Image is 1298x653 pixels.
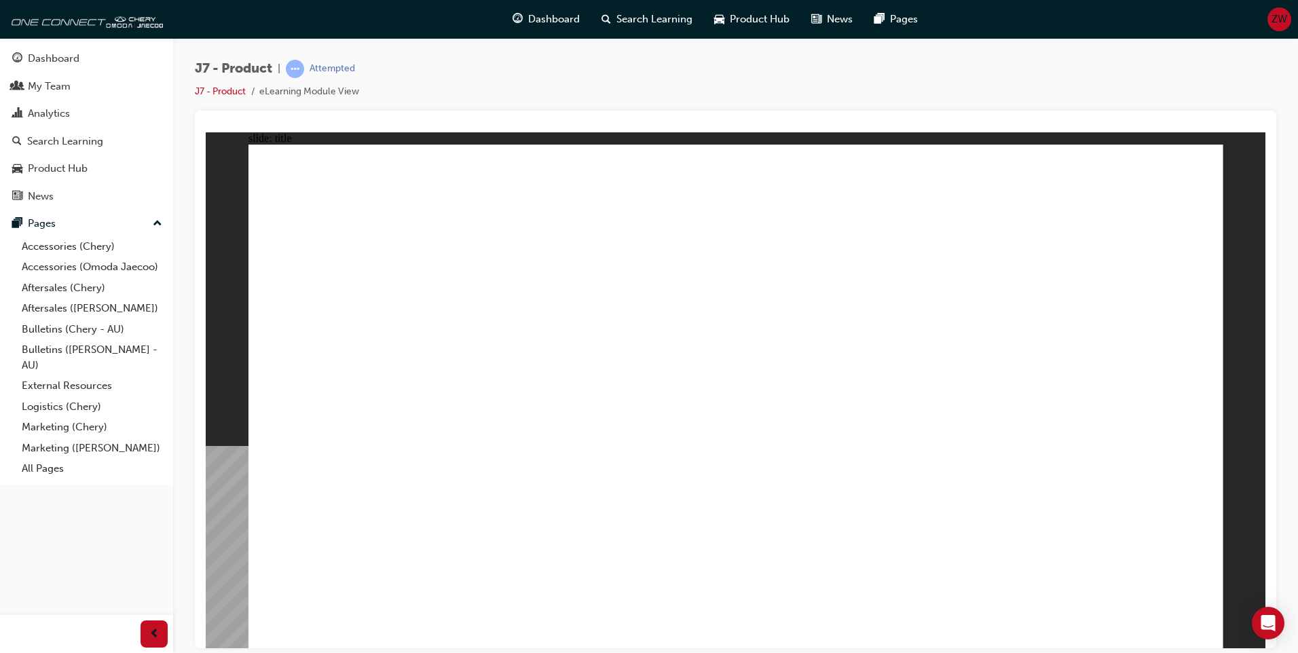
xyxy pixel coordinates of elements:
a: Accessories (Chery) [16,236,168,257]
span: | [278,61,280,77]
span: search-icon [601,11,611,28]
div: Dashboard [28,51,79,67]
a: Aftersales (Chery) [16,278,168,299]
span: car-icon [714,11,724,28]
button: ZW [1267,7,1291,31]
span: pages-icon [12,218,22,230]
span: prev-icon [149,626,160,643]
span: guage-icon [513,11,523,28]
div: My Team [28,79,71,94]
a: Analytics [5,101,168,126]
a: External Resources [16,375,168,396]
span: up-icon [153,215,162,233]
div: Attempted [310,62,355,75]
span: Product Hub [730,12,790,27]
span: chart-icon [12,108,22,120]
span: Dashboard [528,12,580,27]
a: Accessories (Omoda Jaecoo) [16,257,168,278]
span: Search Learning [616,12,692,27]
div: Pages [28,216,56,231]
a: Product Hub [5,156,168,181]
img: oneconnect [7,5,163,33]
span: News [827,12,853,27]
div: Product Hub [28,161,88,176]
div: Open Intercom Messenger [1252,607,1284,639]
span: J7 - Product [195,61,272,77]
a: My Team [5,74,168,99]
div: Search Learning [27,134,103,149]
div: News [28,189,54,204]
a: car-iconProduct Hub [703,5,800,33]
a: Bulletins (Chery - AU) [16,319,168,340]
button: Pages [5,211,168,236]
span: people-icon [12,81,22,93]
span: ZW [1272,12,1287,27]
a: Search Learning [5,129,168,154]
a: News [5,184,168,209]
a: Marketing ([PERSON_NAME]) [16,438,168,459]
a: guage-iconDashboard [502,5,591,33]
a: Aftersales ([PERSON_NAME]) [16,298,168,319]
a: Bulletins ([PERSON_NAME] - AU) [16,339,168,375]
span: guage-icon [12,53,22,65]
span: pages-icon [874,11,885,28]
div: Analytics [28,106,70,122]
span: learningRecordVerb_ATTEMPT-icon [286,60,304,78]
a: search-iconSearch Learning [591,5,703,33]
li: eLearning Module View [259,84,359,100]
a: Marketing (Chery) [16,417,168,438]
span: news-icon [811,11,821,28]
a: news-iconNews [800,5,864,33]
span: search-icon [12,136,22,148]
a: pages-iconPages [864,5,929,33]
a: All Pages [16,458,168,479]
span: news-icon [12,191,22,203]
a: J7 - Product [195,86,246,97]
a: Logistics (Chery) [16,396,168,417]
span: Pages [890,12,918,27]
span: car-icon [12,163,22,175]
button: DashboardMy TeamAnalyticsSearch LearningProduct HubNews [5,43,168,211]
a: Dashboard [5,46,168,71]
